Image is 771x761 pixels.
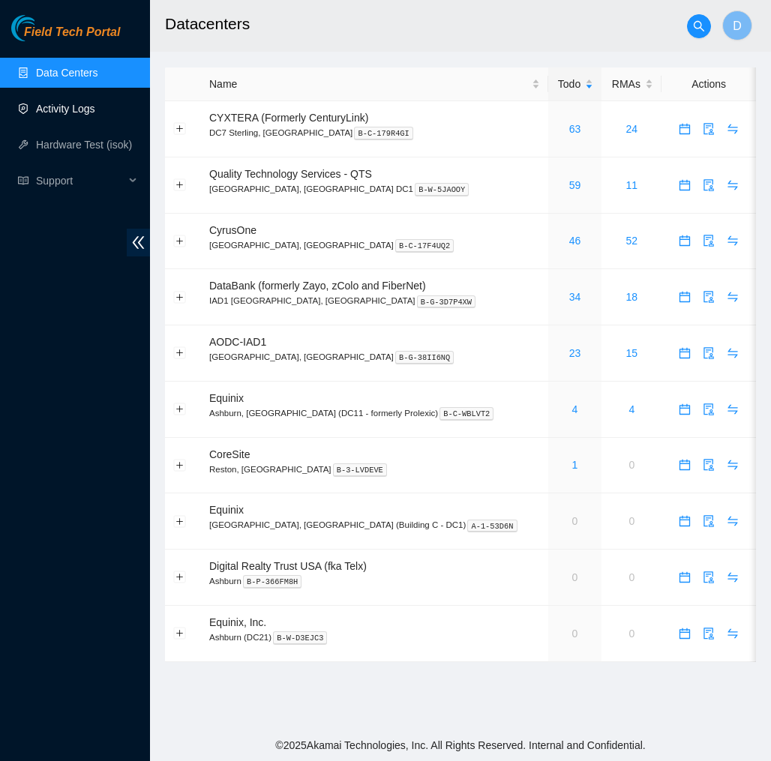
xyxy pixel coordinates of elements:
a: audit [697,571,721,583]
button: swap [721,453,745,477]
a: swap [721,123,745,135]
button: calendar [673,173,697,197]
a: 0 [572,515,578,527]
a: 63 [569,123,581,135]
button: D [722,10,752,40]
a: 0 [572,571,578,583]
button: swap [721,341,745,365]
span: audit [697,571,720,583]
button: Expand row [174,291,186,303]
a: audit [697,515,721,527]
button: swap [721,397,745,421]
a: 0 [628,628,634,640]
a: audit [697,123,721,135]
button: Expand row [174,571,186,583]
a: calendar [673,459,697,471]
a: audit [697,179,721,191]
kbd: B-G-38II6NQ [395,351,454,364]
span: audit [697,515,720,527]
a: calendar [673,571,697,583]
span: audit [697,459,720,471]
button: Expand row [174,179,186,191]
button: swap [721,117,745,141]
a: audit [697,403,721,415]
span: swap [721,628,744,640]
a: audit [697,347,721,359]
button: audit [697,173,721,197]
button: audit [697,453,721,477]
kbd: B-G-3D7P4XW [417,295,476,309]
span: calendar [673,235,696,247]
a: audit [697,459,721,471]
a: Activity Logs [36,103,95,115]
p: [GEOGRAPHIC_DATA], [GEOGRAPHIC_DATA] (Building C - DC1) [209,518,540,532]
footer: © 2025 Akamai Technologies, Inc. All Rights Reserved. Internal and Confidential. [150,730,771,761]
span: calendar [673,291,696,303]
img: Akamai Technologies [11,15,76,41]
span: audit [697,179,720,191]
span: swap [721,459,744,471]
span: Quality Technology Services - QTS [209,168,372,180]
button: swap [721,622,745,646]
span: calendar [673,403,696,415]
span: calendar [673,571,696,583]
span: swap [721,235,744,247]
button: Expand row [174,235,186,247]
button: Expand row [174,459,186,471]
span: read [18,175,28,186]
span: audit [697,347,720,359]
span: swap [721,347,744,359]
p: [GEOGRAPHIC_DATA], [GEOGRAPHIC_DATA] [209,350,540,364]
a: 15 [626,347,638,359]
a: 18 [626,291,638,303]
span: calendar [673,123,696,135]
span: audit [697,628,720,640]
span: Digital Realty Trust USA (fka Telx) [209,560,367,572]
button: audit [697,117,721,141]
button: audit [697,285,721,309]
a: calendar [673,515,697,527]
a: 24 [626,123,638,135]
button: calendar [673,285,697,309]
th: Actions [661,67,756,101]
a: swap [721,515,745,527]
a: 52 [626,235,638,247]
button: calendar [673,397,697,421]
p: IAD1 [GEOGRAPHIC_DATA], [GEOGRAPHIC_DATA] [209,294,540,307]
kbd: B-W-5JAOOY [415,183,469,196]
a: calendar [673,347,697,359]
span: Equinix [209,392,244,404]
button: audit [697,397,721,421]
a: swap [721,571,745,583]
span: Field Tech Portal [24,25,120,40]
span: double-left [127,229,150,256]
a: Hardware Test (isok) [36,139,132,151]
span: swap [721,179,744,191]
a: Akamai TechnologiesField Tech Portal [11,27,120,46]
kbd: B-C-179R4GI [354,127,413,140]
kbd: B-W-D3EJC3 [273,631,327,645]
span: Equinix, Inc. [209,616,266,628]
span: Equinix [209,504,244,516]
span: D [733,16,742,35]
a: 0 [628,515,634,527]
span: audit [697,123,720,135]
a: 59 [569,179,581,191]
a: calendar [673,291,697,303]
p: [GEOGRAPHIC_DATA], [GEOGRAPHIC_DATA] DC1 [209,182,540,196]
span: swap [721,403,744,415]
button: swap [721,285,745,309]
span: swap [721,123,744,135]
button: audit [697,622,721,646]
button: Expand row [174,347,186,359]
kbd: B-P-366FM8H [243,575,302,589]
span: Support [36,166,124,196]
button: swap [721,229,745,253]
span: audit [697,235,720,247]
a: 0 [628,459,634,471]
a: 11 [626,179,638,191]
a: swap [721,459,745,471]
a: audit [697,291,721,303]
a: 46 [569,235,581,247]
button: Expand row [174,628,186,640]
